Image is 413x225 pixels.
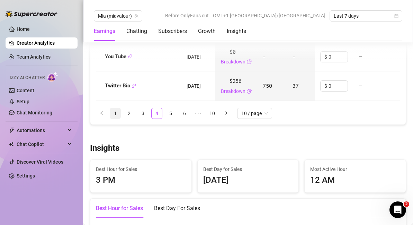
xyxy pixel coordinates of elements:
[9,142,14,147] img: Chat Copilot
[138,108,148,119] a: 3
[96,204,143,213] div: Best Hour for Sales
[207,108,218,119] li: 10
[187,54,201,60] span: [DATE]
[227,27,246,35] div: Insights
[221,108,232,119] button: right
[310,165,400,173] span: Most Active Hour
[394,14,398,18] span: calendar
[47,72,58,82] img: AI Chatter
[207,108,217,119] a: 10
[99,111,104,115] span: left
[17,125,66,136] span: Automations
[17,110,52,115] a: Chat Monitoring
[17,54,51,60] a: Team Analytics
[154,204,200,213] div: Best Day For Sales
[105,83,136,89] strong: Twitter Bio
[203,174,293,187] div: [DATE]
[96,174,186,187] div: 3 PM
[389,201,406,218] iframe: Intercom live chat
[17,26,30,32] a: Home
[247,87,252,95] span: pie-chart
[124,108,135,119] li: 2
[124,108,134,119] a: 2
[334,11,398,21] span: Last 7 days
[151,108,162,119] li: 4
[90,143,119,154] h3: Insights
[158,27,187,35] div: Subscribers
[179,108,190,119] li: 6
[110,108,120,119] a: 1
[17,139,66,150] span: Chat Copilot
[17,99,29,104] a: Setup
[241,108,268,119] span: 10 / page
[134,14,138,18] span: team
[221,58,245,66] a: Breakdown
[310,174,400,187] div: 12 AM
[193,108,204,119] span: •••
[96,108,107,119] button: left
[17,159,63,165] a: Discover Viral Videos
[224,111,228,115] span: right
[329,81,348,91] input: Enter cost
[165,10,209,21] span: Before OnlyFans cut
[359,82,362,89] span: —
[126,27,147,35] div: Chatting
[329,52,348,62] input: Enter cost
[9,128,15,133] span: thunderbolt
[187,83,201,89] span: [DATE]
[213,10,325,21] span: GMT+1 [GEOGRAPHIC_DATA]/[GEOGRAPHIC_DATA]
[404,201,409,207] span: 2
[132,83,136,88] button: Copy Link
[179,108,190,119] a: 6
[237,108,272,119] div: Page Size
[221,108,232,119] li: Next Page
[96,108,107,119] li: Previous Page
[128,54,132,59] button: Copy Link
[193,108,204,119] li: Next 5 Pages
[247,58,252,66] span: pie-chart
[263,53,266,60] span: -
[96,165,186,173] span: Best Hour for Sales
[263,82,272,89] span: 750
[98,11,138,21] span: Mia (miavalour)
[203,165,293,173] span: Best Day for Sales
[128,54,132,59] span: link
[359,53,362,60] span: —
[17,173,35,179] a: Settings
[198,27,216,35] div: Growth
[230,77,242,85] span: $256
[17,88,34,93] a: Content
[165,108,176,119] a: 5
[165,108,176,119] li: 5
[110,108,121,119] li: 1
[230,48,235,56] span: $0
[10,75,45,81] span: Izzy AI Chatter
[293,53,296,60] span: -
[17,37,72,49] a: Creator Analytics
[137,108,149,119] li: 3
[132,84,136,88] span: link
[221,87,245,95] a: Breakdown
[293,82,298,89] span: 37
[94,27,115,35] div: Earnings
[6,10,57,17] img: logo-BBDzfeDw.svg
[152,108,162,119] a: 4
[105,53,132,60] strong: You Tube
